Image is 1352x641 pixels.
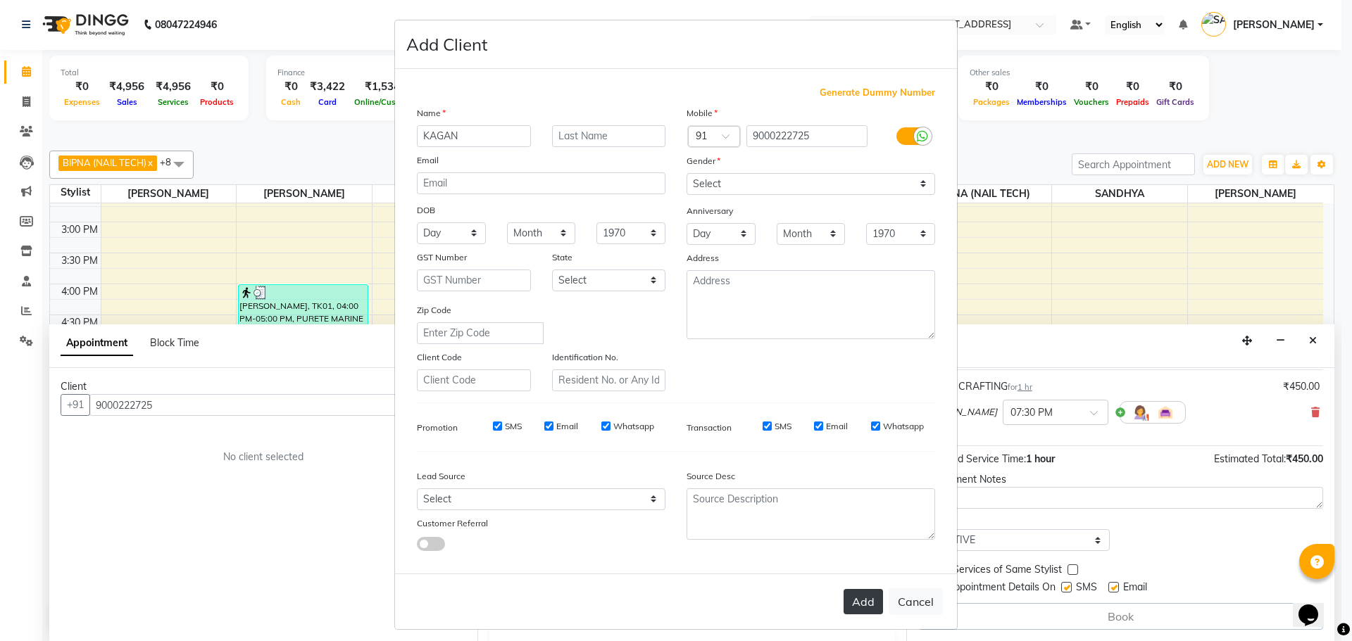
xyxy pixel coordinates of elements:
[417,304,451,317] label: Zip Code
[613,420,654,433] label: Whatsapp
[889,588,943,615] button: Cancel
[552,251,572,264] label: State
[826,420,848,433] label: Email
[687,205,733,217] label: Anniversary
[417,107,446,120] label: Name
[417,172,665,194] input: Email
[552,369,666,391] input: Resident No. or Any Id
[417,125,531,147] input: First Name
[505,420,522,433] label: SMS
[417,204,435,217] label: DOB
[417,269,531,291] input: GST Number
[417,470,465,483] label: Lead Source
[417,154,439,167] label: Email
[844,589,883,614] button: Add
[775,420,791,433] label: SMS
[687,155,720,167] label: Gender
[417,421,458,434] label: Promotion
[417,369,531,391] input: Client Code
[552,125,666,147] input: Last Name
[883,420,924,433] label: Whatsapp
[417,351,462,364] label: Client Code
[417,322,544,344] input: Enter Zip Code
[687,421,732,434] label: Transaction
[687,252,719,265] label: Address
[746,125,868,147] input: Mobile
[417,517,488,530] label: Customer Referral
[687,470,735,483] label: Source Desc
[820,86,935,100] span: Generate Dummy Number
[687,107,718,120] label: Mobile
[406,32,487,57] h4: Add Client
[556,420,578,433] label: Email
[417,251,467,264] label: GST Number
[552,351,618,364] label: Identification No.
